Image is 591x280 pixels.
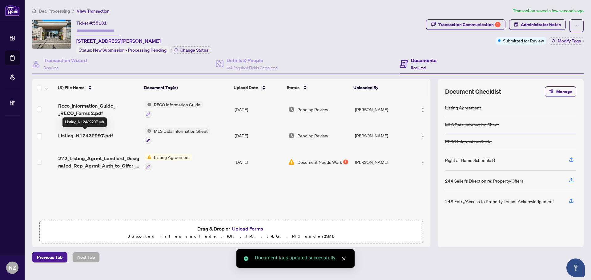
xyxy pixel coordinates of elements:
[352,96,412,123] td: [PERSON_NAME]
[180,48,208,52] span: Change Status
[438,20,501,30] div: Transaction Communication
[420,108,425,112] img: Logo
[72,252,100,262] button: Next Tab
[566,258,585,277] button: Open asap
[77,8,110,14] span: View Transaction
[509,19,566,30] button: Administrator Notes
[288,159,295,165] img: Document Status
[445,104,481,111] div: Listing Agreement
[58,155,140,169] span: 272_Listing_Agrmt_Landlord_Designated_Rep_Agrmt_Auth_to_Offer_for_Lease_-_PropTx-[PERSON_NAME] 1.pdf
[32,9,36,13] span: home
[227,65,278,70] span: 4/4 Required Fields Completed
[76,19,107,26] div: Ticket #:
[574,24,579,28] span: ellipsis
[32,20,71,49] img: IMG-N12432297_1.jpg
[145,101,151,108] img: Status Icon
[151,154,192,160] span: Listing Agreement
[43,233,419,240] p: Supported files include .PDF, .JPG, .JPEG, .PNG under 25 MB
[445,87,501,96] span: Document Checklist
[142,79,231,96] th: Document Tag(s)
[556,87,572,97] span: Manage
[342,257,346,261] span: close
[288,132,295,139] img: Document Status
[171,46,211,54] button: Change Status
[37,252,62,262] span: Previous Tab
[558,39,581,43] span: Modify Tags
[227,57,278,64] h4: Details & People
[76,37,161,45] span: [STREET_ADDRESS][PERSON_NAME]
[343,160,348,164] div: 1
[40,221,423,244] span: Drag & Drop orUpload FormsSupported files include .PDF, .JPG, .JPEG, .PNG under25MB
[244,256,248,261] span: check-circle
[62,117,107,127] div: Listing_N12432297.pdf
[418,105,428,114] button: Logo
[521,20,561,30] span: Administrator Notes
[287,84,300,91] span: Status
[352,149,412,175] td: [PERSON_NAME]
[545,86,576,97] button: Manage
[297,132,328,139] span: Pending Review
[340,255,347,262] a: Close
[76,46,169,54] div: Status:
[5,5,20,16] img: logo
[288,106,295,113] img: Document Status
[93,20,107,26] span: 55181
[72,7,74,14] li: /
[420,134,425,139] img: Logo
[232,123,286,149] td: [DATE]
[32,252,67,262] button: Previous Tab
[411,57,436,64] h4: Documents
[445,198,554,205] div: 248 Entry/Access to Property Tenant Acknowledgement
[44,65,58,70] span: Required
[495,22,501,27] div: 1
[503,37,544,44] span: Submitted for Review
[145,154,192,170] button: Status IconListing Agreement
[9,263,16,272] span: NZ
[426,19,505,30] button: Transaction Communication1
[197,225,265,233] span: Drag & Drop or
[418,157,428,167] button: Logo
[93,47,167,53] span: New Submission - Processing Pending
[55,79,142,96] th: (3) File Name
[58,102,140,117] span: Reco_Information_Guide_-_RECO_Forms 2.pdf
[352,123,412,149] td: [PERSON_NAME]
[44,57,87,64] h4: Transaction Wizard
[145,128,151,134] img: Status Icon
[297,159,342,165] span: Document Needs Work
[420,160,425,165] img: Logo
[39,8,70,14] span: Deal Processing
[514,22,518,27] span: solution
[151,101,203,108] span: RECO Information Guide
[58,84,85,91] span: (3) File Name
[232,96,286,123] td: [DATE]
[151,128,210,134] span: MLS Data Information Sheet
[255,254,347,262] div: Document tags updated successfully.
[232,149,286,175] td: [DATE]
[284,79,351,96] th: Status
[145,128,210,144] button: Status IconMLS Data Information Sheet
[513,7,584,14] article: Transaction saved a few seconds ago
[445,177,523,184] div: 244 Seller’s Direction re: Property/Offers
[445,138,492,145] div: RECO Information Guide
[411,65,426,70] span: Required
[549,37,584,45] button: Modify Tags
[230,225,265,233] button: Upload Forms
[145,101,203,118] button: Status IconRECO Information Guide
[58,132,113,139] span: Listing_N12432297.pdf
[418,131,428,140] button: Logo
[234,84,258,91] span: Upload Date
[297,106,328,113] span: Pending Review
[445,121,499,128] div: MLS Data Information Sheet
[351,79,410,96] th: Uploaded By
[445,157,495,164] div: Right at Home Schedule B
[231,79,284,96] th: Upload Date
[145,154,151,160] img: Status Icon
